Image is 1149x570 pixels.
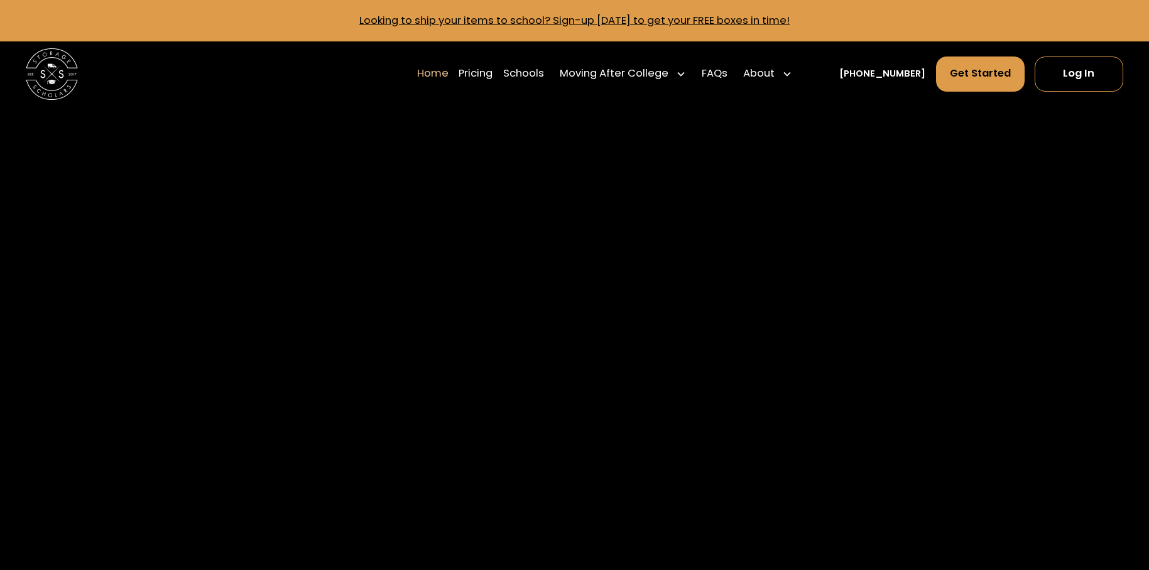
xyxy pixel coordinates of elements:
[560,66,668,82] div: Moving After College
[459,56,493,92] a: Pricing
[1035,56,1123,92] a: Log In
[503,56,544,92] a: Schools
[936,56,1025,92] a: Get Started
[359,13,790,28] a: Looking to ship your items to school? Sign-up [DATE] to get your FREE boxes in time!
[26,48,78,100] img: Storage Scholars main logo
[417,56,449,92] a: Home
[743,66,775,82] div: About
[702,56,727,92] a: FAQs
[839,67,925,81] a: [PHONE_NUMBER]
